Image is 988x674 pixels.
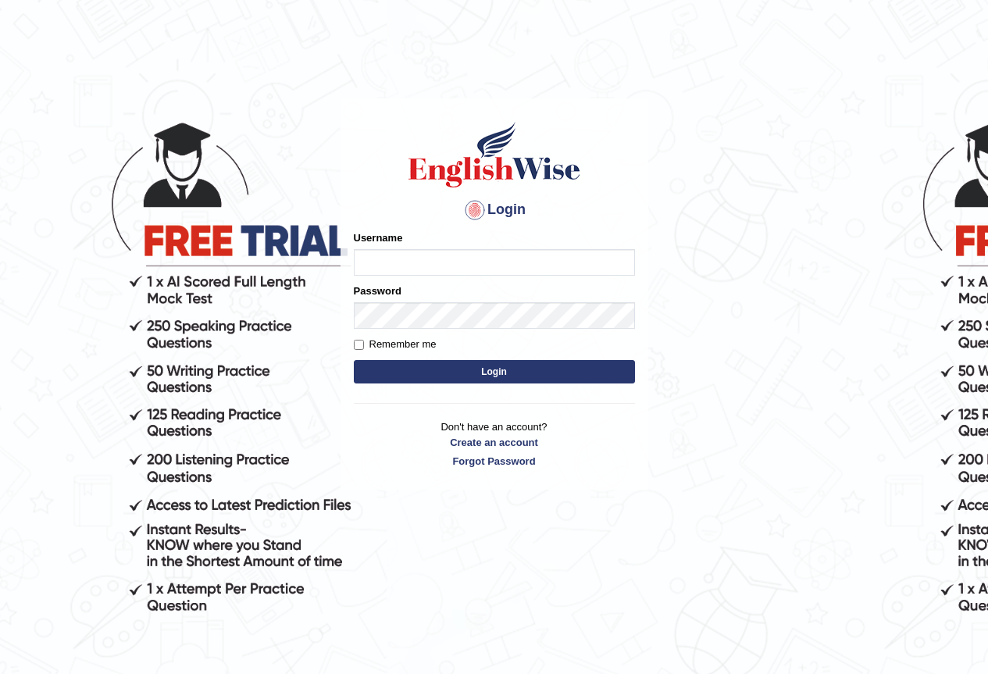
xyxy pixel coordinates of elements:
[354,230,403,245] label: Username
[354,435,635,450] a: Create an account
[354,454,635,469] a: Forgot Password
[354,337,437,352] label: Remember me
[354,198,635,223] h4: Login
[354,284,401,298] label: Password
[354,360,635,383] button: Login
[405,119,583,190] img: Logo of English Wise sign in for intelligent practice with AI
[354,419,635,468] p: Don't have an account?
[354,340,364,350] input: Remember me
